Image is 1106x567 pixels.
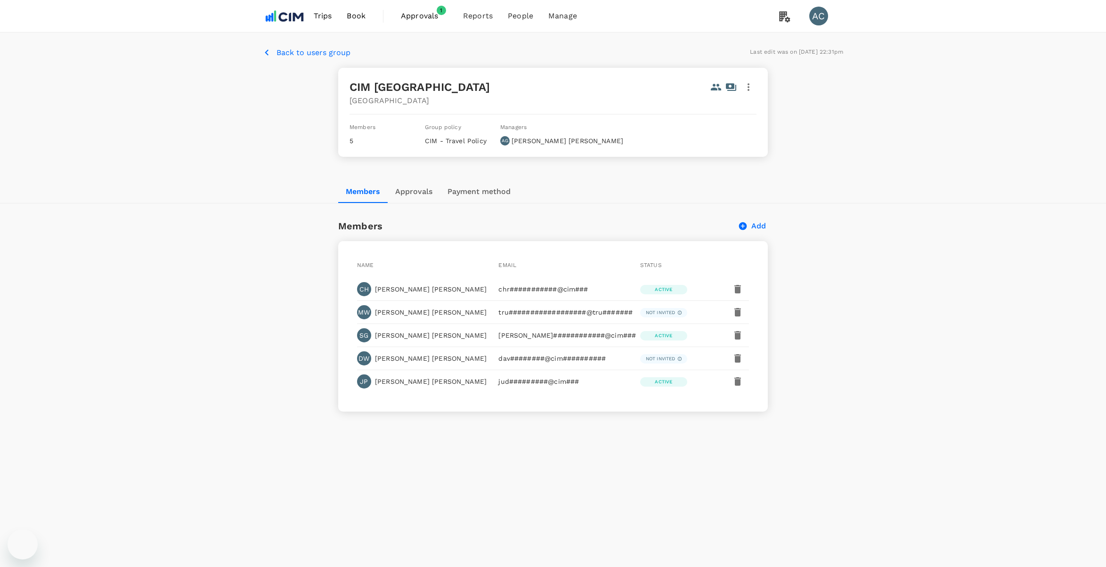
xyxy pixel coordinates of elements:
[809,7,828,25] div: AC
[500,124,527,130] span: Managers
[347,10,366,22] span: Book
[498,377,629,386] p: jud#########@cim###
[440,180,518,203] button: Payment method
[263,6,306,26] img: CIM ENVIRONMENTAL PTY LTD
[338,219,382,234] h6: Members
[640,262,662,268] span: Status
[655,286,672,293] p: Active
[646,355,675,362] p: Not invited
[498,331,629,340] p: [PERSON_NAME]############@cim###
[375,354,487,363] p: [PERSON_NAME] [PERSON_NAME]
[500,136,510,146] div: AG
[375,308,487,317] p: [PERSON_NAME] [PERSON_NAME]
[498,262,516,268] span: Email
[388,180,440,203] button: Approvals
[498,284,629,294] p: chr###########@cim###
[508,10,533,22] span: People
[738,220,768,232] button: Add
[338,180,388,203] button: Members
[357,262,374,268] span: Name
[357,305,371,319] div: MW
[646,309,675,316] p: Not invited
[357,351,371,365] div: DW
[375,377,487,386] p: [PERSON_NAME] [PERSON_NAME]
[263,47,350,58] button: Back to users group
[375,331,487,340] p: [PERSON_NAME] [PERSON_NAME]
[751,220,766,232] p: Add
[655,378,672,385] p: Active
[655,332,672,339] p: Active
[437,6,446,15] span: 1
[425,136,493,146] p: CIM - Travel Policy
[548,10,577,22] span: Manage
[463,10,493,22] span: Reports
[401,10,448,22] span: Approvals
[350,124,375,130] span: Members
[498,308,629,317] p: tru##################@tru#######
[350,95,756,106] p: [GEOGRAPHIC_DATA]
[357,282,371,296] div: CH
[425,124,461,130] span: Group policy
[350,136,417,146] p: 5
[357,328,371,342] div: SG
[314,10,332,22] span: Trips
[357,374,371,389] div: JP
[498,354,629,363] p: dav########@cim##########
[276,47,350,58] p: Back to users group
[8,529,38,559] iframe: Button to launch messaging window
[750,49,843,55] span: Last edit was on [DATE] 22:31pm
[350,80,490,95] h5: CIM [GEOGRAPHIC_DATA]
[512,136,623,146] p: [PERSON_NAME] [PERSON_NAME]
[375,284,487,294] p: [PERSON_NAME] [PERSON_NAME]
